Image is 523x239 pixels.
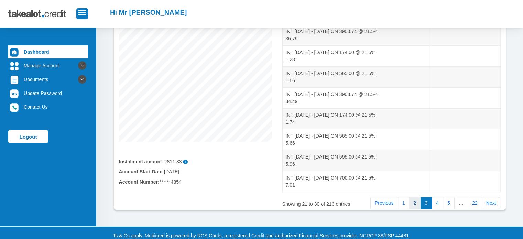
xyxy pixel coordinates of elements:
img: takealot_credit_logo.svg [8,5,76,22]
span: i [183,160,188,164]
td: INT [DATE] - [DATE] ON 565.00 @ 21.5% 1.66 [283,66,430,87]
b: Account Number: [119,179,160,185]
td: INT [DATE] - [DATE] ON 3903.74 @ 21.5% 36.79 [283,24,430,45]
a: Documents [8,73,88,86]
a: Previous [370,197,398,209]
td: INT [DATE] - [DATE] ON 700.00 @ 21.5% 7.01 [283,171,430,192]
a: 3 [420,197,432,209]
a: 22 [468,197,482,209]
a: 1 [398,197,410,209]
div: R811.33 [119,158,272,165]
a: Logout [8,130,48,143]
b: Account Start Date: [119,169,164,174]
a: 2 [409,197,421,209]
a: Update Password [8,87,88,100]
a: Contact Us [8,100,88,113]
td: INT [DATE] - [DATE] ON 174.00 @ 21.5% 1.23 [283,45,430,66]
div: [DATE] [114,168,277,175]
div: Showing 21 to 30 of 213 entries [282,196,367,208]
a: Dashboard [8,45,88,58]
a: 5 [443,197,455,209]
h2: Hi Mr [PERSON_NAME] [110,8,187,17]
td: INT [DATE] - [DATE] ON 3903.74 @ 21.5% 34.49 [283,87,430,108]
td: INT [DATE] - [DATE] ON 595.00 @ 21.5% 5.96 [283,150,430,171]
td: INT [DATE] - [DATE] ON 565.00 @ 21.5% 5.66 [283,129,430,150]
a: Manage Account [8,59,88,72]
a: 4 [432,197,443,209]
a: Next [482,197,501,209]
b: Instalment amount: [119,159,164,164]
td: INT [DATE] - [DATE] ON 174.00 @ 21.5% 1.74 [283,108,430,129]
